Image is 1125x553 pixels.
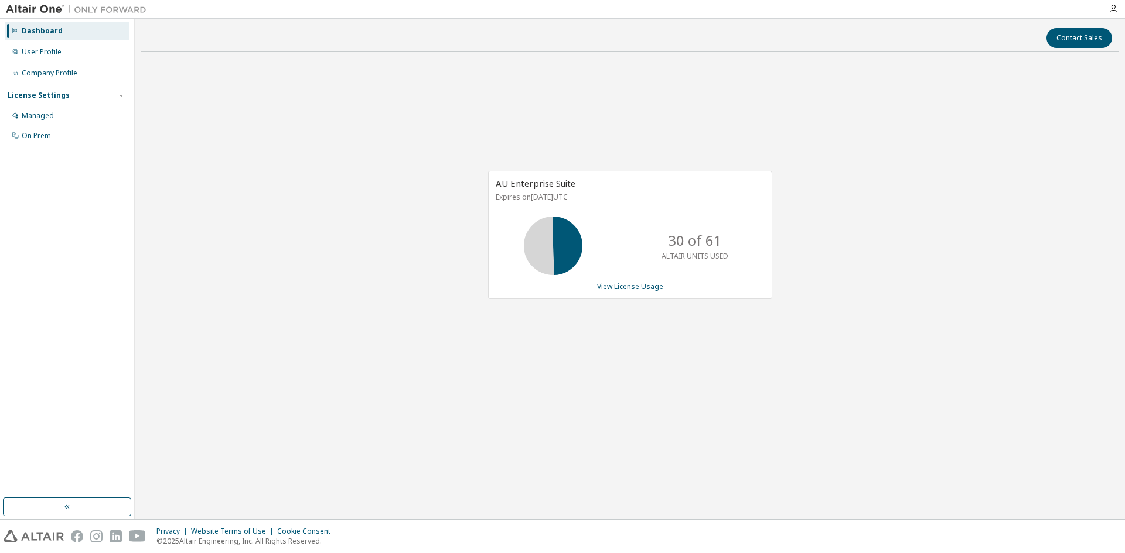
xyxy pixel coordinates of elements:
img: Altair One [6,4,152,15]
div: Dashboard [22,26,63,36]
div: Privacy [156,527,191,536]
img: facebook.svg [71,530,83,542]
div: User Profile [22,47,62,57]
p: © 2025 Altair Engineering, Inc. All Rights Reserved. [156,536,337,546]
div: Company Profile [22,68,77,78]
div: On Prem [22,131,51,140]
p: 30 of 61 [668,231,722,250]
div: Managed [22,111,54,121]
img: linkedin.svg [110,530,122,542]
p: Expires on [DATE] UTC [496,192,762,202]
img: altair_logo.svg [4,530,64,542]
button: Contact Sales [1046,28,1112,48]
div: Cookie Consent [277,527,337,536]
img: youtube.svg [129,530,146,542]
div: Website Terms of Use [191,527,277,536]
p: ALTAIR UNITS USED [662,251,728,261]
a: View License Usage [597,281,663,291]
img: instagram.svg [90,530,103,542]
div: License Settings [8,91,70,100]
span: AU Enterprise Suite [496,177,575,189]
